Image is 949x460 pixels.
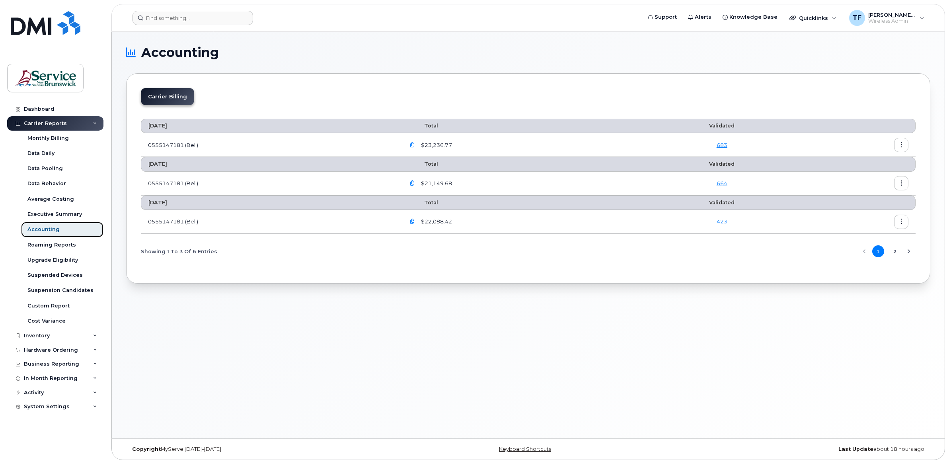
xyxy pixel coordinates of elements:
button: Page 2 [889,245,901,257]
strong: Copyright [132,446,161,452]
button: Next Page [903,245,915,257]
th: [DATE] [141,157,398,171]
span: $23,236.77 [419,141,452,149]
td: 0555147181 (Bell) [141,172,398,196]
td: 0555147181 (Bell) [141,133,398,157]
a: 423 [717,218,727,225]
span: $22,088.42 [419,218,452,225]
span: Total [405,161,438,167]
td: 0555147181 (Bell) [141,210,398,234]
th: [DATE] [141,119,398,133]
span: $21,149.68 [419,180,452,187]
span: Showing 1 To 3 Of 6 Entries [141,245,217,257]
div: MyServe [DATE]–[DATE] [126,446,394,452]
th: Validated [643,119,801,133]
th: Validated [643,196,801,210]
div: about 18 hours ago [662,446,930,452]
span: Accounting [141,47,219,59]
a: Keyboard Shortcuts [499,446,551,452]
strong: Last Update [838,446,873,452]
button: Page 1 [872,245,884,257]
th: [DATE] [141,196,398,210]
span: Total [405,123,438,129]
span: Total [405,200,438,206]
a: 683 [717,142,727,148]
th: Validated [643,157,801,171]
a: 664 [717,180,727,186]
